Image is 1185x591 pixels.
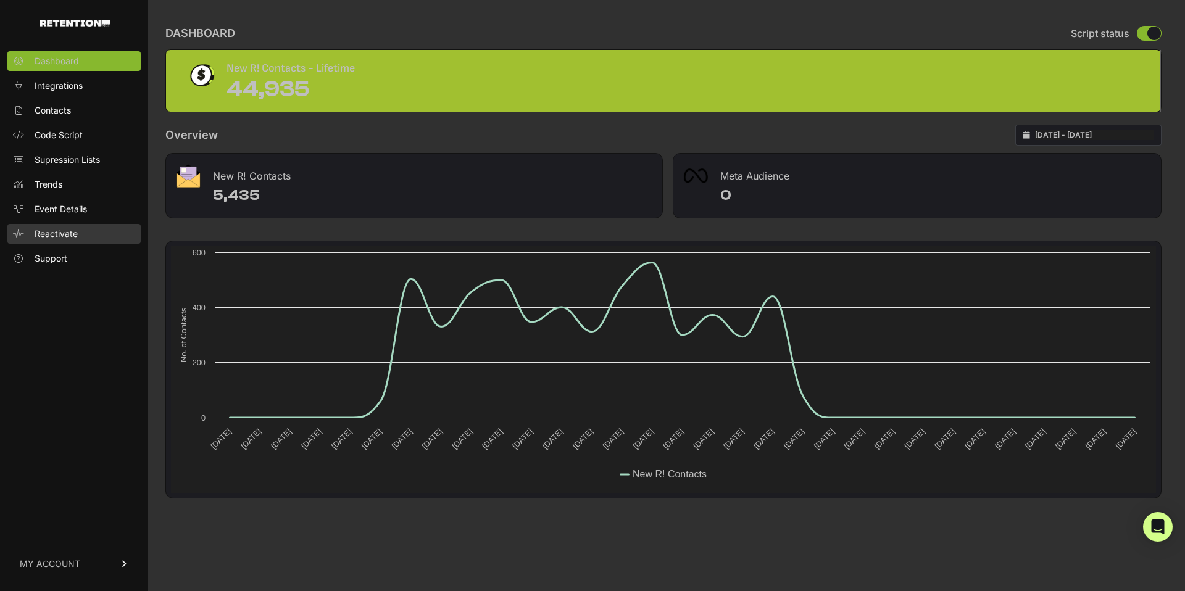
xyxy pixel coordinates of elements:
[213,186,652,205] h4: 5,435
[40,20,110,27] img: Retention.com
[661,427,685,451] text: [DATE]
[35,55,79,67] span: Dashboard
[633,469,707,479] text: New R! Contacts
[1071,26,1129,41] span: Script status
[7,175,141,194] a: Trends
[812,427,836,451] text: [DATE]
[35,252,67,265] span: Support
[7,199,141,219] a: Event Details
[450,427,474,451] text: [DATE]
[510,427,534,451] text: [DATE]
[691,427,715,451] text: [DATE]
[7,51,141,71] a: Dashboard
[7,76,141,96] a: Integrations
[35,154,100,166] span: Supression Lists
[193,303,206,312] text: 400
[165,25,235,42] h2: DASHBOARD
[227,77,355,102] div: 44,935
[683,168,708,183] img: fa-meta-2f981b61bb99beabf952f7030308934f19ce035c18b003e963880cc3fabeebb7.png
[1143,512,1173,542] div: Open Intercom Messenger
[390,427,414,451] text: [DATE]
[480,427,504,451] text: [DATE]
[186,60,217,91] img: dollar-coin-05c43ed7efb7bc0c12610022525b4bbbb207c7efeef5aecc26f025e68dcafac9.png
[963,427,987,451] text: [DATE]
[721,427,746,451] text: [DATE]
[1023,427,1047,451] text: [DATE]
[299,427,323,451] text: [DATE]
[752,427,776,451] text: [DATE]
[35,228,78,240] span: Reactivate
[7,101,141,120] a: Contacts
[601,427,625,451] text: [DATE]
[165,126,218,144] h2: Overview
[631,427,655,451] text: [DATE]
[269,427,293,451] text: [DATE]
[209,427,233,451] text: [DATE]
[20,558,80,570] span: MY ACCOUNT
[201,413,206,423] text: 0
[35,80,83,92] span: Integrations
[193,248,206,257] text: 600
[239,427,263,451] text: [DATE]
[1113,427,1137,451] text: [DATE]
[35,104,71,117] span: Contacts
[35,178,62,191] span: Trends
[35,203,87,215] span: Event Details
[360,427,384,451] text: [DATE]
[420,427,444,451] text: [DATE]
[35,129,83,141] span: Code Script
[933,427,957,451] text: [DATE]
[782,427,806,451] text: [DATE]
[7,150,141,170] a: Supression Lists
[1084,427,1108,451] text: [DATE]
[176,164,201,188] img: fa-envelope-19ae18322b30453b285274b1b8af3d052b27d846a4fbe8435d1a52b978f639a2.png
[541,427,565,451] text: [DATE]
[193,358,206,367] text: 200
[571,427,595,451] text: [DATE]
[227,60,355,77] div: New R! Contacts - Lifetime
[1054,427,1078,451] text: [DATE]
[842,427,867,451] text: [DATE]
[720,186,1151,205] h4: 0
[7,249,141,268] a: Support
[993,427,1017,451] text: [DATE]
[902,427,926,451] text: [DATE]
[7,224,141,244] a: Reactivate
[179,308,188,362] text: No. of Contacts
[166,154,662,191] div: New R! Contacts
[7,545,141,582] a: MY ACCOUNT
[330,427,354,451] text: [DATE]
[673,154,1161,191] div: Meta Audience
[7,125,141,145] a: Code Script
[872,427,896,451] text: [DATE]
